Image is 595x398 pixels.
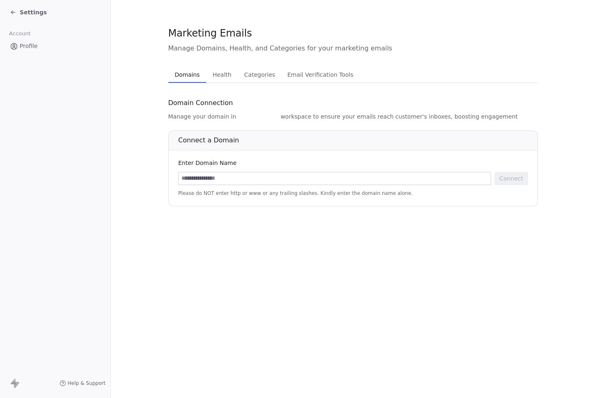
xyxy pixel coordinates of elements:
span: Domains [171,69,203,80]
a: Help & Support [60,380,106,387]
span: Marketing Emails [168,27,252,39]
span: customer's inboxes, boosting engagement [395,112,518,121]
span: Help & Support [68,380,106,387]
span: Settings [20,8,47,16]
span: Profile [20,42,38,50]
span: Manage Domains, Health, and Categories for your marketing emails [168,43,538,53]
span: Domain Connection [168,98,233,108]
span: Account [5,27,34,40]
span: Health [209,69,235,80]
div: Enter Domain Name [178,159,528,167]
span: Manage your domain in [168,112,237,121]
span: Email Verification Tools [284,69,357,80]
a: Settings [10,8,47,16]
span: Please do NOT enter http or www or any trailing slashes. Kindly enter the domain name alone. [178,190,528,197]
span: Connect a Domain [178,136,239,144]
button: Connect [494,172,528,185]
span: workspace to ensure your emails reach [280,112,394,121]
span: Categories [241,69,278,80]
a: Profile [7,39,104,53]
